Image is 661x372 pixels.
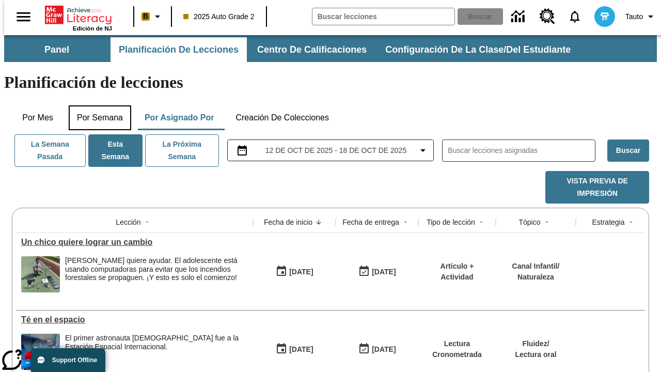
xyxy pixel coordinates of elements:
div: Estrategia [592,217,624,227]
span: Centro de calificaciones [257,44,367,56]
img: Un astronauta, el primero del Reino Unido que viaja a la Estación Espacial Internacional, saluda ... [21,334,60,370]
button: Por mes [12,105,64,130]
div: [DATE] [372,343,396,356]
span: Configuración de la clase/del estudiante [385,44,571,56]
img: Ryan Honary posa en cuclillas con unos dispositivos de detección de incendios [21,256,60,292]
button: Sort [141,216,153,228]
div: Tópico [518,217,540,227]
svg: Collapse Date Range Filter [417,144,429,157]
button: La próxima semana [145,134,219,167]
button: Panel [5,37,108,62]
button: La semana pasada [14,134,86,167]
button: Centro de calificaciones [249,37,375,62]
span: B [143,10,148,23]
span: Edición de NJ [73,25,112,32]
div: [PERSON_NAME] quiere ayudar. El adolescente está usando computadoras para evitar que los incendio... [65,256,248,282]
p: Canal Infantil / [512,261,560,272]
div: Portada [45,4,112,32]
button: 10/12/25: Último día en que podrá accederse la lección [355,339,399,359]
button: Esta semana [88,134,143,167]
button: Buscar [607,139,649,162]
div: El primer astronauta [DEMOGRAPHIC_DATA] fue a la Estación Espacial Internacional. [65,334,248,351]
button: Perfil/Configuración [621,7,661,26]
div: Tipo de lección [427,217,475,227]
span: Support Offline [52,357,97,364]
a: Notificaciones [561,3,588,30]
div: Fecha de inicio [264,217,312,227]
div: El primer astronauta británico fue a la Estación Espacial Internacional. [65,334,248,370]
input: Buscar campo [312,8,454,25]
h1: Planificación de lecciones [4,73,657,92]
span: 12 de oct de 2025 - 18 de oct de 2025 [265,145,406,156]
div: Ryan Honary quiere ayudar. El adolescente está usando computadoras para evitar que los incendios ... [65,256,248,292]
button: Boost El color de la clase es anaranjado claro. Cambiar el color de la clase. [137,7,168,26]
button: Sort [541,216,553,228]
p: Lectura oral [515,349,556,360]
div: Subbarra de navegación [4,35,657,62]
p: Naturaleza [512,272,560,283]
button: 10/15/25: Último día en que podrá accederse la lección [355,262,399,282]
div: Fecha de entrega [342,217,399,227]
button: Sort [475,216,487,228]
button: 10/06/25: Primer día en que estuvo disponible la lección [272,339,317,359]
img: avatar image [594,6,615,27]
button: Abrir el menú lateral [8,2,39,32]
button: Creación de colecciones [227,105,337,130]
div: Subbarra de navegación [4,37,580,62]
div: Lección [116,217,140,227]
button: 10/15/25: Primer día en que estuvo disponible la lección [272,262,317,282]
button: Sort [399,216,412,228]
div: [DATE] [289,266,313,278]
button: Support Offline [31,348,105,372]
a: Centro de recursos, Se abrirá en una pestaña nueva. [533,3,561,30]
button: Sort [312,216,325,228]
div: Un chico quiere lograr un cambio [21,238,248,247]
span: Planificación de lecciones [119,44,239,56]
button: Por semana [69,105,131,130]
span: Panel [44,44,69,56]
button: Sort [625,216,637,228]
button: Configuración de la clase/del estudiante [377,37,579,62]
div: [DATE] [289,343,313,356]
a: Un chico quiere lograr un cambio, Lecciones [21,238,248,247]
a: Centro de información [505,3,533,31]
p: Lectura Cronometrada [423,338,491,360]
p: Fluidez / [515,338,556,349]
button: Vista previa de impresión [545,171,649,204]
span: 2025 Auto Grade 2 [183,11,255,22]
button: Escoja un nuevo avatar [588,3,621,30]
a: Portada [45,5,112,25]
button: Seleccione el intervalo de fechas opción del menú [232,144,430,157]
div: Té en el espacio [21,315,248,324]
p: Artículo + Actividad [423,261,491,283]
span: Tauto [625,11,643,22]
a: Té en el espacio, Lecciones [21,315,248,324]
input: Buscar lecciones asignadas [448,143,595,158]
button: Por asignado por [136,105,223,130]
button: Planificación de lecciones [111,37,247,62]
div: [DATE] [372,266,396,278]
